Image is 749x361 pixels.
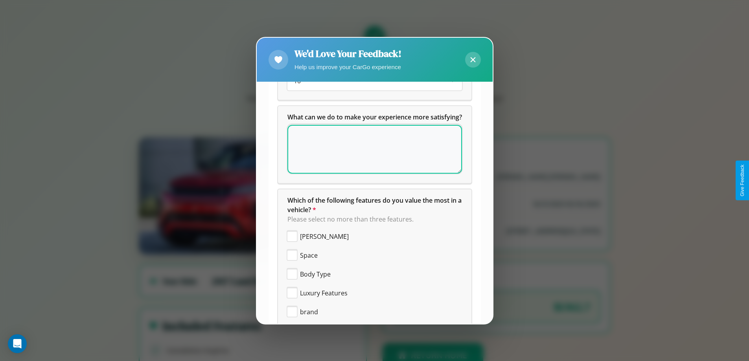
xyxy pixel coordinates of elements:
[300,307,318,317] span: brand
[740,165,745,196] div: Give Feedback
[294,47,401,60] h2: We'd Love Your Feedback!
[300,232,349,241] span: [PERSON_NAME]
[294,77,301,85] span: 10
[8,334,27,353] div: Open Intercom Messenger
[287,215,414,224] span: Please select no more than three features.
[300,251,318,260] span: Space
[287,113,462,121] span: What can we do to make your experience more satisfying?
[294,62,401,72] p: Help us improve your CarGo experience
[287,196,463,214] span: Which of the following features do you value the most in a vehicle?
[300,288,348,298] span: Luxury Features
[300,269,331,279] span: Body Type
